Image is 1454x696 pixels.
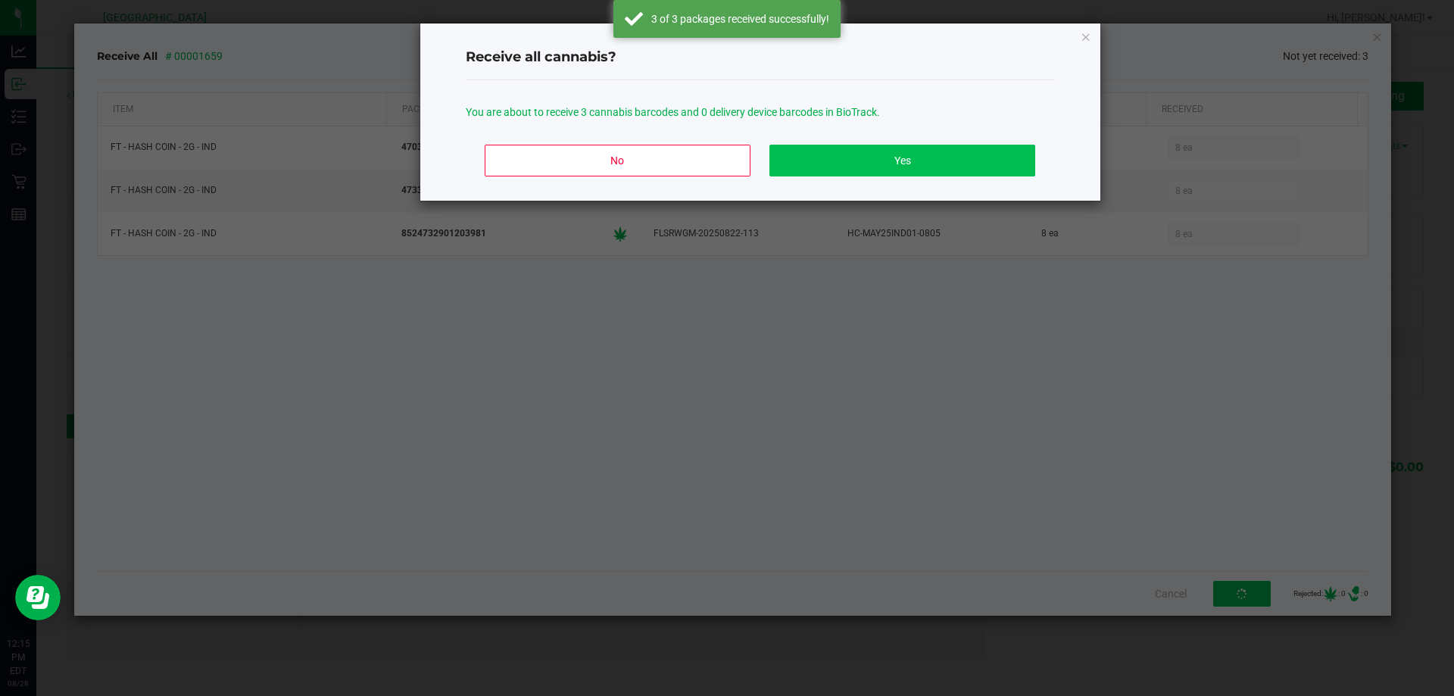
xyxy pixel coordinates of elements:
p: You are about to receive 3 cannabis barcodes and 0 delivery device barcodes in BioTrack. [466,105,1055,120]
h4: Receive all cannabis? [466,48,1055,67]
iframe: Resource center [15,575,61,620]
button: Yes [769,145,1034,176]
button: Close [1081,27,1091,45]
div: 3 of 3 packages received successfully! [651,11,829,27]
button: No [485,145,750,176]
